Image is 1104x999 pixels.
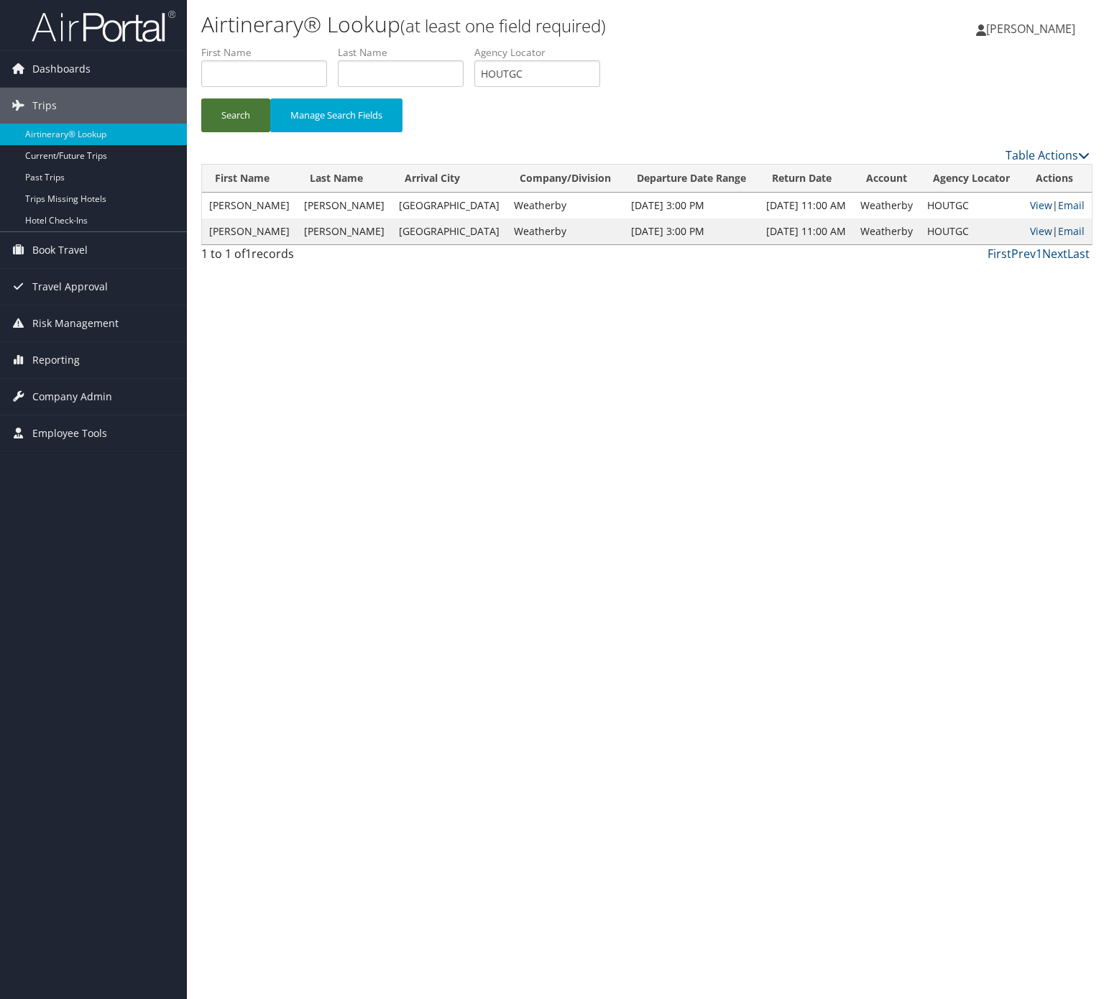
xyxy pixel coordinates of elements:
span: Risk Management [32,305,119,341]
small: (at least one field required) [400,14,606,37]
a: 1 [1036,246,1042,262]
th: Account: activate to sort column ascending [853,165,920,193]
span: [PERSON_NAME] [986,21,1075,37]
th: Agency Locator: activate to sort column ascending [920,165,1023,193]
th: First Name: activate to sort column ascending [202,165,297,193]
span: Dashboards [32,51,91,87]
span: Trips [32,88,57,124]
label: First Name [201,45,338,60]
a: Last [1067,246,1090,262]
td: [DATE] 3:00 PM [624,193,759,218]
td: [GEOGRAPHIC_DATA] [392,193,507,218]
td: Weatherby [853,218,920,244]
th: Last Name: activate to sort column ascending [297,165,392,193]
th: Departure Date Range: activate to sort column ascending [624,165,759,193]
img: airportal-logo.png [32,9,175,43]
span: Book Travel [32,232,88,268]
div: 1 to 1 of records [201,245,408,270]
a: Next [1042,246,1067,262]
label: Last Name [338,45,474,60]
td: [PERSON_NAME] [297,218,392,244]
a: Table Actions [1006,147,1090,163]
a: View [1030,224,1052,238]
td: [PERSON_NAME] [297,193,392,218]
th: Return Date: activate to sort column ascending [759,165,853,193]
td: [DATE] 3:00 PM [624,218,759,244]
td: HOUTGC [920,218,1023,244]
h1: Airtinerary® Lookup [201,9,793,40]
button: Search [201,98,270,132]
th: Company/Division [507,165,624,193]
td: Weatherby [507,218,624,244]
a: Email [1058,224,1085,238]
th: Actions [1023,165,1092,193]
label: Agency Locator [474,45,611,60]
span: Reporting [32,342,80,378]
td: HOUTGC [920,193,1023,218]
td: [PERSON_NAME] [202,218,297,244]
span: Employee Tools [32,415,107,451]
button: Manage Search Fields [270,98,402,132]
a: [PERSON_NAME] [976,7,1090,50]
span: 1 [245,246,252,262]
span: Company Admin [32,379,112,415]
span: Travel Approval [32,269,108,305]
td: [GEOGRAPHIC_DATA] [392,218,507,244]
td: | [1023,193,1092,218]
th: Arrival City: activate to sort column ascending [392,165,507,193]
a: View [1030,198,1052,212]
a: Prev [1011,246,1036,262]
td: [DATE] 11:00 AM [759,218,853,244]
a: First [988,246,1011,262]
td: [DATE] 11:00 AM [759,193,853,218]
td: Weatherby [853,193,920,218]
td: [PERSON_NAME] [202,193,297,218]
a: Email [1058,198,1085,212]
td: | [1023,218,1092,244]
td: Weatherby [507,193,624,218]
